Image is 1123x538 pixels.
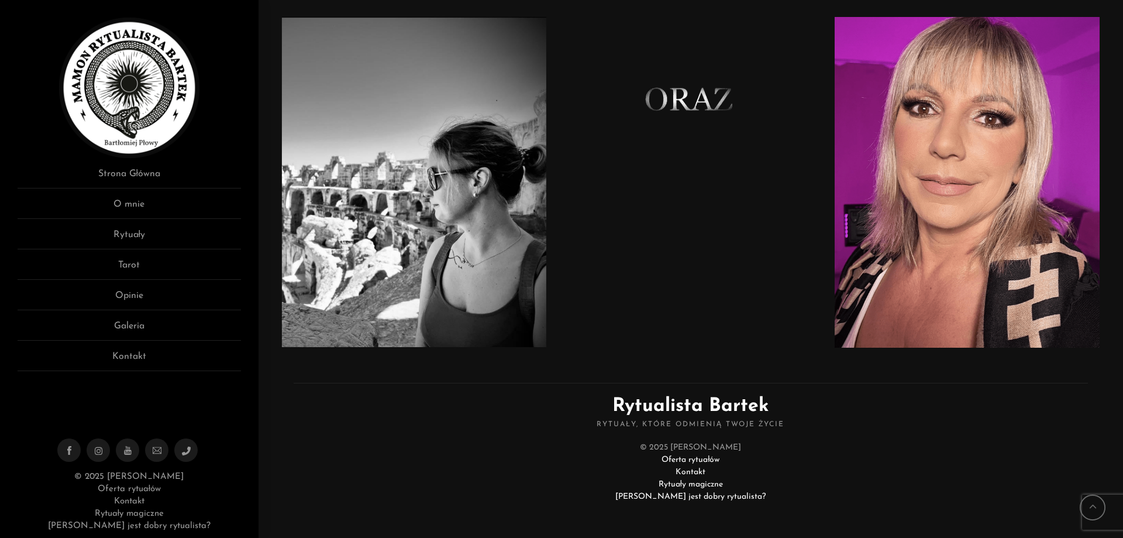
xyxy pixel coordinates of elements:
[18,319,241,341] a: Galeria
[48,522,211,530] a: [PERSON_NAME] jest dobry rytualista?
[18,289,241,310] a: Opinie
[659,480,723,489] a: Rytuały magiczne
[615,492,766,501] a: [PERSON_NAME] jest dobry rytualista?
[662,455,719,464] a: Oferta rytuałów
[294,420,1088,430] span: Rytuały, które odmienią Twoje życie
[18,228,241,249] a: Rytuały
[294,383,1088,430] h2: Rytualista Bartek
[18,197,241,219] a: O mnie
[18,349,241,371] a: Kontakt
[98,485,161,494] a: Oferta rytuałów
[18,167,241,189] a: Strona Główna
[294,441,1088,503] div: © 2025 [PERSON_NAME]
[95,509,164,518] a: Rytuały magiczne
[59,18,199,158] img: Rytualista Bartek
[676,468,705,477] a: Kontakt
[18,258,241,280] a: Tarot
[114,497,144,506] a: Kontakt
